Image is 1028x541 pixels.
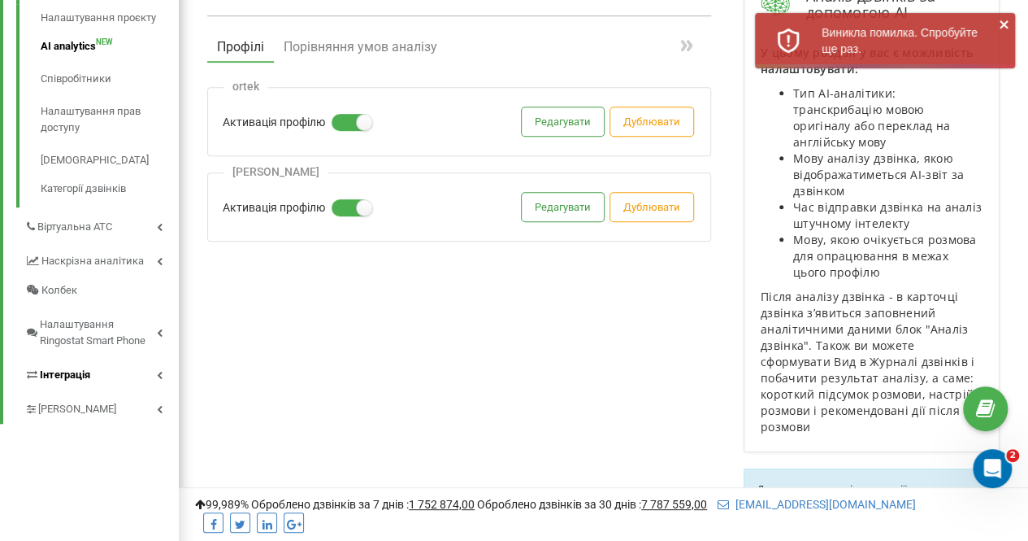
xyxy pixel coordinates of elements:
div: [PERSON_NAME] [224,165,327,179]
a: [PERSON_NAME] [24,390,179,424]
a: AI analyticsNEW [41,30,179,63]
a: Наскрізна аналітика [24,242,179,276]
label: Активація профілю [223,114,325,130]
a: [DEMOGRAPHIC_DATA] [41,144,179,177]
button: Дублювати [610,107,693,136]
a: Інтеграція [24,356,179,390]
li: Мову аналізу дзвінка, якою відображатиметься AI-звіт за дзвінком [793,151,982,199]
a: Колбек [24,276,179,305]
span: Наскрізна аналітика [41,253,144,269]
li: Час відправки дзвінка на аналіз штучному інтелекту [793,199,982,232]
label: Активація профілю [223,199,325,216]
span: Оброблено дзвінків за 30 днів : [477,498,707,511]
div: ortek [224,80,267,94]
p: Після аналізу дзвінка - в карточці дзвінка зʼявиться заповнений аналітичними даними блок "Аналіз ... [761,289,982,435]
p: Для отримання інструкції щодо інтеграції перейдіть до [757,482,987,514]
button: Порівняння умов аналізу [274,33,447,62]
button: Редагувати [522,193,604,221]
iframe: Intercom live chat [973,449,1012,488]
span: [PERSON_NAME] [38,401,116,417]
span: Інтеграція [40,367,90,383]
span: 99,989% [195,498,249,511]
button: Профілі [207,33,274,63]
span: 2 [1006,449,1019,462]
u: 1 752 874,00 [409,498,475,511]
li: Тип AI-аналітики: транскрибацію мовою оригіналу або переклад на англійську мову [793,85,982,151]
a: [EMAIL_ADDRESS][DOMAIN_NAME] [718,498,916,511]
button: Дублювати [610,193,693,221]
a: Налаштування Ringostat Smart Phone [24,305,179,356]
a: Віртуальна АТС [24,207,179,242]
a: Налаштування проєкту [41,10,179,30]
li: Мову, якою очікується розмова для опрацювання в межах цього профілю [793,232,982,281]
span: Віртуальна АТС [37,219,112,235]
span: Колбек [41,282,77,299]
span: Налаштування Ringostat Smart Phone [40,316,157,349]
p: Виникла помилка. Спробуйте ще раз. [822,24,994,57]
button: Редагувати [522,107,604,136]
button: close [999,18,1010,33]
u: 7 787 559,00 [641,498,707,511]
a: Налаштування прав доступу [41,95,179,144]
span: Оброблено дзвінків за 7 днів : [251,498,475,511]
a: Категорії дзвінків [41,177,179,197]
a: Співробітники [41,63,179,95]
